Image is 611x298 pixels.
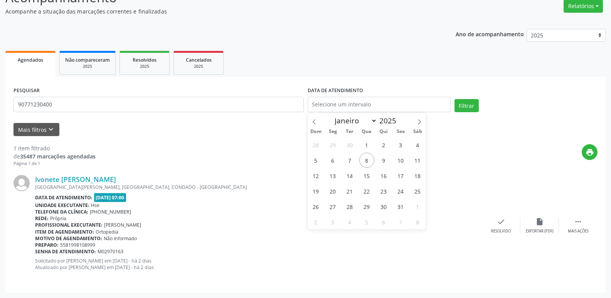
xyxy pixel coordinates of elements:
[376,137,391,152] span: Outubro 2, 2025
[342,199,357,214] span: Outubro 28, 2025
[179,64,218,69] div: 2025
[325,137,340,152] span: Setembro 29, 2025
[35,215,49,222] b: Rede:
[47,125,55,134] i: keyboard_arrow_down
[359,153,374,168] span: Outubro 8, 2025
[125,64,164,69] div: 2025
[35,222,103,228] b: Profissional executante:
[96,229,118,235] span: Ortopedia
[308,168,323,183] span: Outubro 12, 2025
[13,175,30,191] img: img
[308,129,325,134] span: Dom
[133,57,157,63] span: Resolvidos
[410,199,425,214] span: Novembro 1, 2025
[65,64,110,69] div: 2025
[90,209,131,215] span: [PHONE_NUMBER]
[94,193,126,202] span: [DATE] 07:00
[50,215,66,222] span: Própria
[325,153,340,168] span: Outubro 6, 2025
[104,235,137,242] span: Não informado
[393,168,408,183] span: Outubro 17, 2025
[325,214,340,229] span: Novembro 3, 2025
[582,144,598,160] button: print
[342,137,357,152] span: Setembro 30, 2025
[409,129,426,134] span: Sáb
[393,184,408,199] span: Outubro 24, 2025
[13,160,96,167] div: Página 1 de 1
[574,217,582,226] i: 
[308,153,323,168] span: Outubro 5, 2025
[377,116,402,126] input: Year
[359,199,374,214] span: Outubro 29, 2025
[393,214,408,229] span: Novembro 7, 2025
[393,199,408,214] span: Outubro 31, 2025
[376,168,391,183] span: Outubro 16, 2025
[35,175,116,184] a: Ivonete [PERSON_NAME]
[342,214,357,229] span: Novembro 4, 2025
[325,199,340,214] span: Outubro 27, 2025
[342,184,357,199] span: Outubro 21, 2025
[410,137,425,152] span: Outubro 4, 2025
[586,148,594,157] i: print
[456,29,524,39] p: Ano de acompanhamento
[186,57,212,63] span: Cancelados
[376,184,391,199] span: Outubro 23, 2025
[393,137,408,152] span: Outubro 3, 2025
[410,153,425,168] span: Outubro 11, 2025
[359,184,374,199] span: Outubro 22, 2025
[526,229,554,234] div: Exportar (PDF)
[35,242,59,248] b: Preparo:
[308,85,363,97] label: DATA DE ATENDIMENTO
[308,214,323,229] span: Novembro 2, 2025
[20,153,96,160] strong: 35487 marcações agendadas
[35,202,89,209] b: Unidade executante:
[410,184,425,199] span: Outubro 25, 2025
[392,129,409,134] span: Sex
[35,258,482,271] p: Solicitado por [PERSON_NAME] em [DATE] - há 2 dias Atualizado por [PERSON_NAME] em [DATE] - há 2 ...
[342,168,357,183] span: Outubro 14, 2025
[410,214,425,229] span: Novembro 8, 2025
[331,115,377,126] select: Month
[359,214,374,229] span: Novembro 5, 2025
[342,153,357,168] span: Outubro 7, 2025
[358,129,375,134] span: Qua
[104,222,141,228] span: [PERSON_NAME]
[35,248,96,255] b: Senha de atendimento:
[535,217,544,226] i: insert_drive_file
[341,129,358,134] span: Ter
[375,129,392,134] span: Qui
[5,7,426,15] p: Acompanhe a situação das marcações correntes e finalizadas
[325,184,340,199] span: Outubro 20, 2025
[35,209,88,215] b: Telefone da clínica:
[568,229,589,234] div: Mais ações
[35,229,94,235] b: Item de agendamento:
[308,184,323,199] span: Outubro 19, 2025
[359,168,374,183] span: Outubro 15, 2025
[454,99,479,112] button: Filtrar
[13,85,40,97] label: PESQUISAR
[376,153,391,168] span: Outubro 9, 2025
[60,242,95,248] span: 5581998108999
[98,248,123,255] span: M02970163
[497,217,505,226] i: check
[325,168,340,183] span: Outubro 13, 2025
[13,123,59,136] button: Mais filtroskeyboard_arrow_down
[308,97,451,112] input: Selecione um intervalo
[410,168,425,183] span: Outubro 18, 2025
[13,144,96,152] div: 1 item filtrado
[35,184,482,190] div: [GEOGRAPHIC_DATA][PERSON_NAME], [GEOGRAPHIC_DATA], CONDADO - [GEOGRAPHIC_DATA]
[376,199,391,214] span: Outubro 30, 2025
[65,57,110,63] span: Não compareceram
[308,137,323,152] span: Setembro 28, 2025
[13,152,96,160] div: de
[393,153,408,168] span: Outubro 10, 2025
[13,97,304,112] input: Nome, código do beneficiário ou CPF
[91,202,99,209] span: Hse
[359,137,374,152] span: Outubro 1, 2025
[376,214,391,229] span: Novembro 6, 2025
[35,235,102,242] b: Motivo de agendamento:
[491,229,511,234] div: Resolvido
[18,57,43,63] span: Agendados
[324,129,341,134] span: Seg
[35,194,93,201] b: Data de atendimento:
